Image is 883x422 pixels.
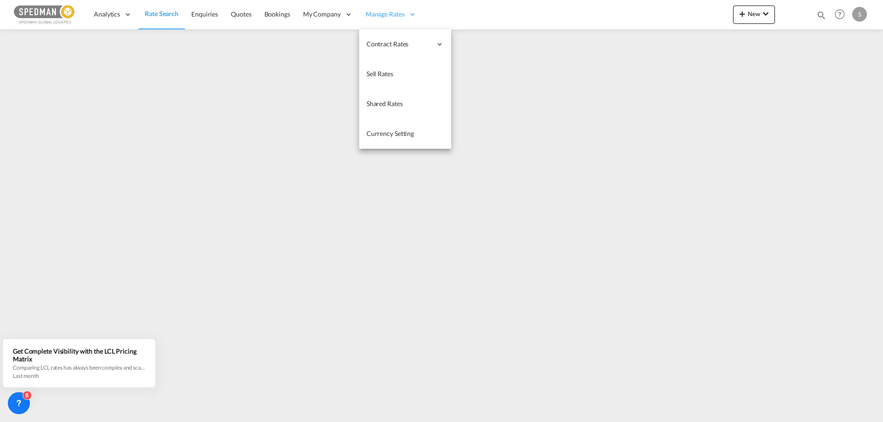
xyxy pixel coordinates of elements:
[852,7,867,22] div: S
[816,10,826,20] md-icon: icon-magnify
[231,10,251,18] span: Quotes
[359,29,451,59] div: Contract Rates
[816,10,826,24] div: icon-magnify
[737,8,748,19] md-icon: icon-plus 400-fg
[366,10,405,19] span: Manage Rates
[737,10,771,17] span: New
[359,89,451,119] a: Shared Rates
[760,8,771,19] md-icon: icon-chevron-down
[191,10,218,18] span: Enquiries
[367,129,414,137] span: Currency Setting
[264,10,290,18] span: Bookings
[832,6,852,23] div: Help
[733,6,775,24] button: icon-plus 400-fgNewicon-chevron-down
[367,39,432,49] span: Contract Rates
[14,4,76,25] img: c12ca350ff1b11efb6b291369744d907.png
[832,6,848,22] span: Help
[367,70,393,78] span: Sell Rates
[303,10,341,19] span: My Company
[359,119,451,149] a: Currency Setting
[145,10,178,17] span: Rate Search
[94,10,120,19] span: Analytics
[359,59,451,89] a: Sell Rates
[367,100,403,107] span: Shared Rates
